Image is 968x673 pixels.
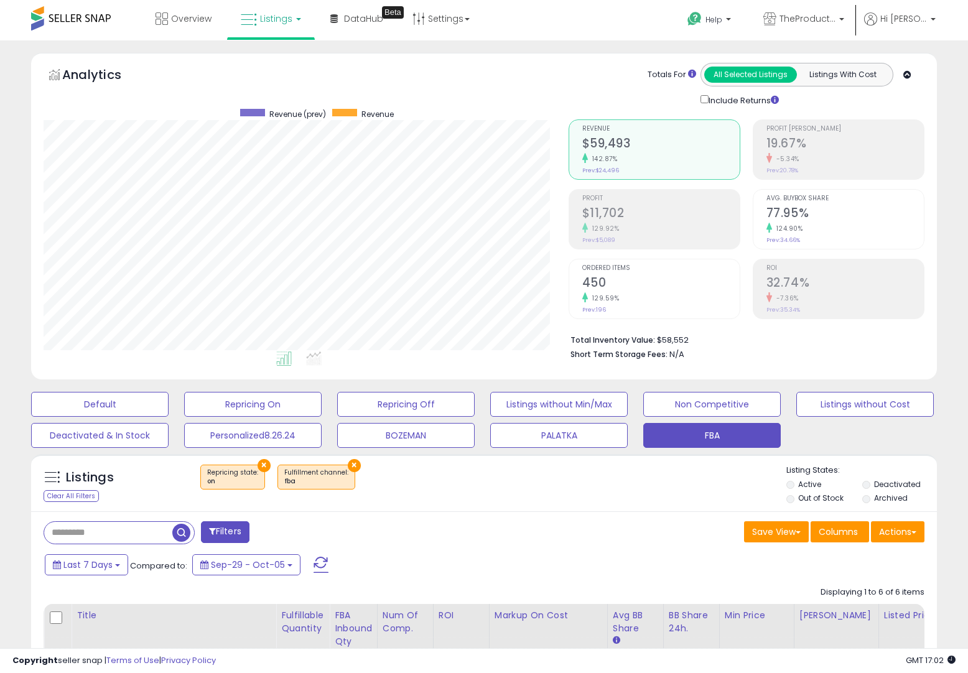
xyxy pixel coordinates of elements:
div: Avg BB Share [613,609,658,635]
button: × [258,459,271,472]
button: Sep-29 - Oct-05 [192,554,300,575]
button: × [348,459,361,472]
p: Listing States: [786,465,937,476]
span: Hi [PERSON_NAME] [880,12,927,25]
h2: 77.95% [766,206,924,223]
span: TheProductHaven [780,12,835,25]
span: Ordered Items [582,265,740,272]
button: Non Competitive [643,392,781,417]
a: Terms of Use [106,654,159,666]
button: Deactivated & In Stock [31,423,169,448]
div: Min Price [725,609,789,622]
button: Repricing On [184,392,322,417]
small: Prev: $5,089 [582,236,615,244]
button: Columns [811,521,869,542]
label: Deactivated [874,479,921,490]
small: Prev: 34.66% [766,236,800,244]
span: Listings [260,12,292,25]
label: Out of Stock [798,493,844,503]
span: Revenue (prev) [269,109,326,119]
div: Clear All Filters [44,490,99,502]
h2: 32.74% [766,276,924,292]
span: 2025-10-13 17:02 GMT [906,654,956,666]
span: Sep-29 - Oct-05 [211,559,285,571]
span: Avg. Buybox Share [766,195,924,202]
b: Short Term Storage Fees: [570,349,668,360]
h2: $11,702 [582,206,740,223]
strong: Copyright [12,654,58,666]
div: Totals For [648,69,696,81]
span: Profit [PERSON_NAME] [766,126,924,132]
div: Markup on Cost [495,609,602,622]
small: Prev: 196 [582,306,606,313]
div: fba [284,477,348,486]
div: Tooltip anchor [382,6,404,19]
label: Active [798,479,821,490]
button: Filters [201,521,249,543]
div: FBA inbound Qty [335,609,372,648]
span: Fulfillment channel : [284,468,348,486]
button: Default [31,392,169,417]
div: BB Share 24h. [669,609,714,635]
button: Last 7 Days [45,554,128,575]
small: Avg BB Share. [613,635,620,646]
h5: Analytics [62,66,146,86]
small: Prev: 35.34% [766,306,800,313]
small: Prev: 20.78% [766,167,798,174]
small: 142.87% [588,154,618,164]
div: [PERSON_NAME] [799,609,873,622]
h2: 19.67% [766,136,924,153]
button: Listings without Cost [796,392,934,417]
a: Help [677,2,743,40]
h2: 450 [582,276,740,292]
button: Actions [871,521,924,542]
small: 124.90% [772,224,803,233]
div: Num of Comp. [383,609,428,635]
h5: Listings [66,469,114,486]
div: Include Returns [691,93,794,107]
div: Fulfillable Quantity [281,609,324,635]
span: Revenue [361,109,394,119]
div: Title [77,609,271,622]
h2: $59,493 [582,136,740,153]
button: PALATKA [490,423,628,448]
button: Save View [744,521,809,542]
div: seller snap | | [12,655,216,667]
span: DataHub [344,12,383,25]
div: on [207,477,258,486]
button: Listings With Cost [796,67,889,83]
span: Last 7 Days [63,559,113,571]
small: Prev: $24,496 [582,167,619,174]
span: Compared to: [130,560,187,572]
small: -7.36% [772,294,799,303]
span: Help [705,14,722,25]
div: ROI [439,609,484,622]
div: Displaying 1 to 6 of 6 items [821,587,924,598]
button: FBA [643,423,781,448]
span: Revenue [582,126,740,132]
button: All Selected Listings [704,67,797,83]
th: The percentage added to the cost of goods (COGS) that forms the calculator for Min & Max prices. [489,604,607,666]
small: 129.59% [588,294,620,303]
i: Get Help [687,11,702,27]
small: 129.92% [588,224,620,233]
button: Repricing Off [337,392,475,417]
b: Total Inventory Value: [570,335,655,345]
small: -5.34% [772,154,799,164]
a: Hi [PERSON_NAME] [864,12,936,40]
span: Repricing state : [207,468,258,486]
span: N/A [669,348,684,360]
span: Columns [819,526,858,538]
span: ROI [766,265,924,272]
button: Listings without Min/Max [490,392,628,417]
span: Profit [582,195,740,202]
button: BOZEMAN [337,423,475,448]
li: $58,552 [570,332,916,346]
button: Personalized8.26.24 [184,423,322,448]
a: Privacy Policy [161,654,216,666]
span: Overview [171,12,212,25]
label: Archived [874,493,908,503]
